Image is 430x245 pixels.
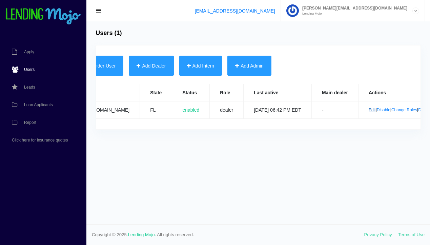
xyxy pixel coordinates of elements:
[24,120,36,125] span: Report
[311,84,358,101] th: Main dealer
[391,108,417,112] a: Change Roles
[364,232,392,237] a: Privacy Policy
[172,84,210,101] th: Status
[195,8,275,14] a: [EMAIL_ADDRESS][DOMAIN_NAME]
[140,101,172,119] td: FL
[140,84,172,101] th: State
[227,56,271,76] button: Add Admin
[96,30,122,37] h4: Users (1)
[182,107,199,113] span: enabled
[210,84,244,101] th: Role
[244,84,312,101] th: Last active
[299,12,407,15] small: Lending Mojo
[129,56,173,76] button: Add Dealer
[24,50,34,54] span: Apply
[128,232,155,237] a: Lending Mojo
[24,85,35,89] span: Leads
[24,103,53,107] span: Loan Applicants
[12,138,68,142] span: Click here for insurance quotes
[369,108,376,112] a: Edit
[398,232,425,237] a: Terms of Use
[179,56,222,76] button: Add Intern
[24,68,35,72] span: Users
[5,8,81,25] img: logo-small.png
[92,231,364,238] span: Copyright © 2025. . All rights reserved.
[244,101,312,119] td: [DATE] 06:42 PM EDT
[286,4,299,17] img: Profile image
[299,6,407,10] span: [PERSON_NAME][EMAIL_ADDRESS][DOMAIN_NAME]
[311,101,358,119] td: -
[377,108,390,112] a: Disable
[210,101,244,119] td: dealer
